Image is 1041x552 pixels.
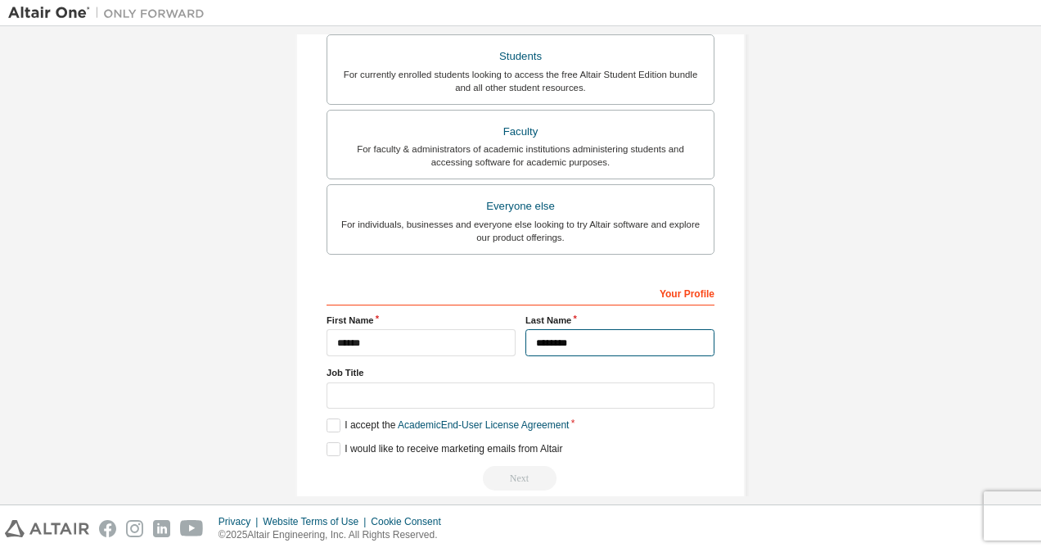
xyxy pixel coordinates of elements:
[327,419,569,432] label: I accept the
[525,314,714,327] label: Last Name
[327,466,714,491] div: Read and acccept EULA to continue
[5,520,89,537] img: altair_logo.svg
[327,442,562,456] label: I would like to receive marketing emails from Altair
[126,520,143,537] img: instagram.svg
[327,314,516,327] label: First Name
[99,520,116,537] img: facebook.svg
[219,515,263,528] div: Privacy
[180,520,204,537] img: youtube.svg
[263,515,371,528] div: Website Terms of Use
[8,5,213,21] img: Altair One
[337,45,704,68] div: Students
[219,528,451,542] p: © 2025 Altair Engineering, Inc. All Rights Reserved.
[337,195,704,218] div: Everyone else
[371,515,450,528] div: Cookie Consent
[337,120,704,143] div: Faculty
[327,366,714,379] label: Job Title
[337,143,704,169] div: For faculty & administrators of academic institutions administering students and accessing softwa...
[327,279,714,305] div: Your Profile
[337,68,704,94] div: For currently enrolled students looking to access the free Altair Student Edition bundle and all ...
[337,218,704,244] div: For individuals, businesses and everyone else looking to try Altair software and explore our prod...
[398,419,569,431] a: Academic End-User License Agreement
[153,520,170,537] img: linkedin.svg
